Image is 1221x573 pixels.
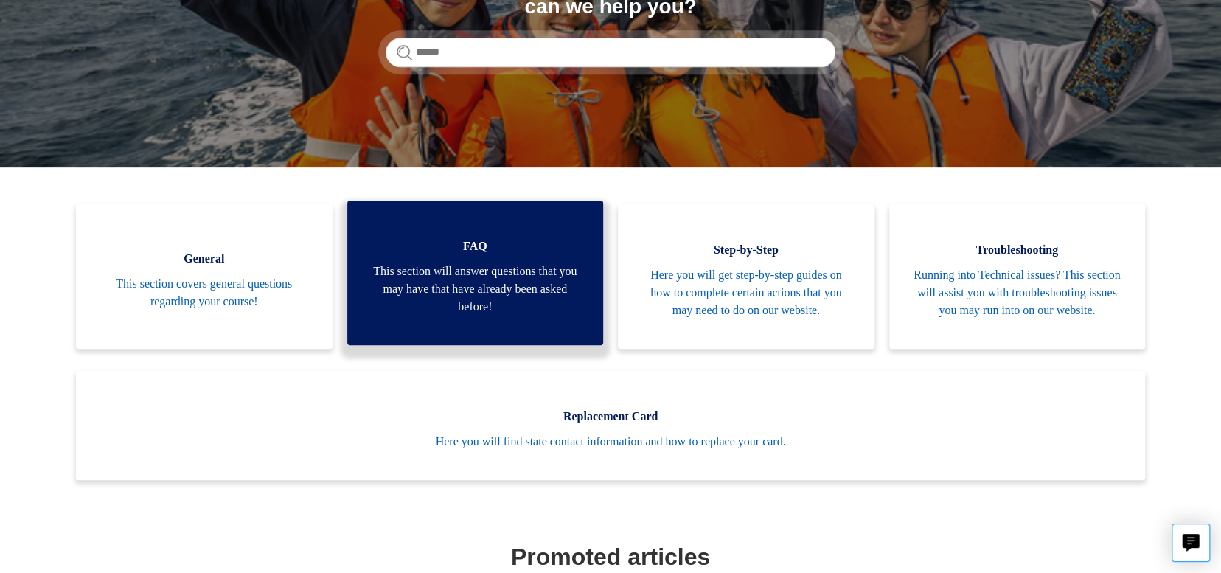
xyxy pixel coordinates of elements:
[76,204,333,349] a: General This section covers general questions regarding your course!
[640,241,852,259] span: Step-by-Step
[911,241,1124,259] span: Troubleshooting
[98,275,310,310] span: This section covers general questions regarding your course!
[369,263,582,316] span: This section will answer questions that you may have that have already been asked before!
[98,250,310,268] span: General
[1172,524,1210,562] button: Live chat
[911,266,1124,319] span: Running into Technical issues? This section will assist you with troubleshooting issues you may r...
[369,237,582,255] span: FAQ
[386,38,835,67] input: Search
[640,266,852,319] span: Here you will get step-by-step guides on how to complete certain actions that you may need to do ...
[889,204,1146,349] a: Troubleshooting Running into Technical issues? This section will assist you with troubleshooting ...
[98,408,1123,426] span: Replacement Card
[347,201,604,345] a: FAQ This section will answer questions that you may have that have already been asked before!
[98,433,1123,451] span: Here you will find state contact information and how to replace your card.
[76,371,1145,480] a: Replacement Card Here you will find state contact information and how to replace your card.
[618,204,874,349] a: Step-by-Step Here you will get step-by-step guides on how to complete certain actions that you ma...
